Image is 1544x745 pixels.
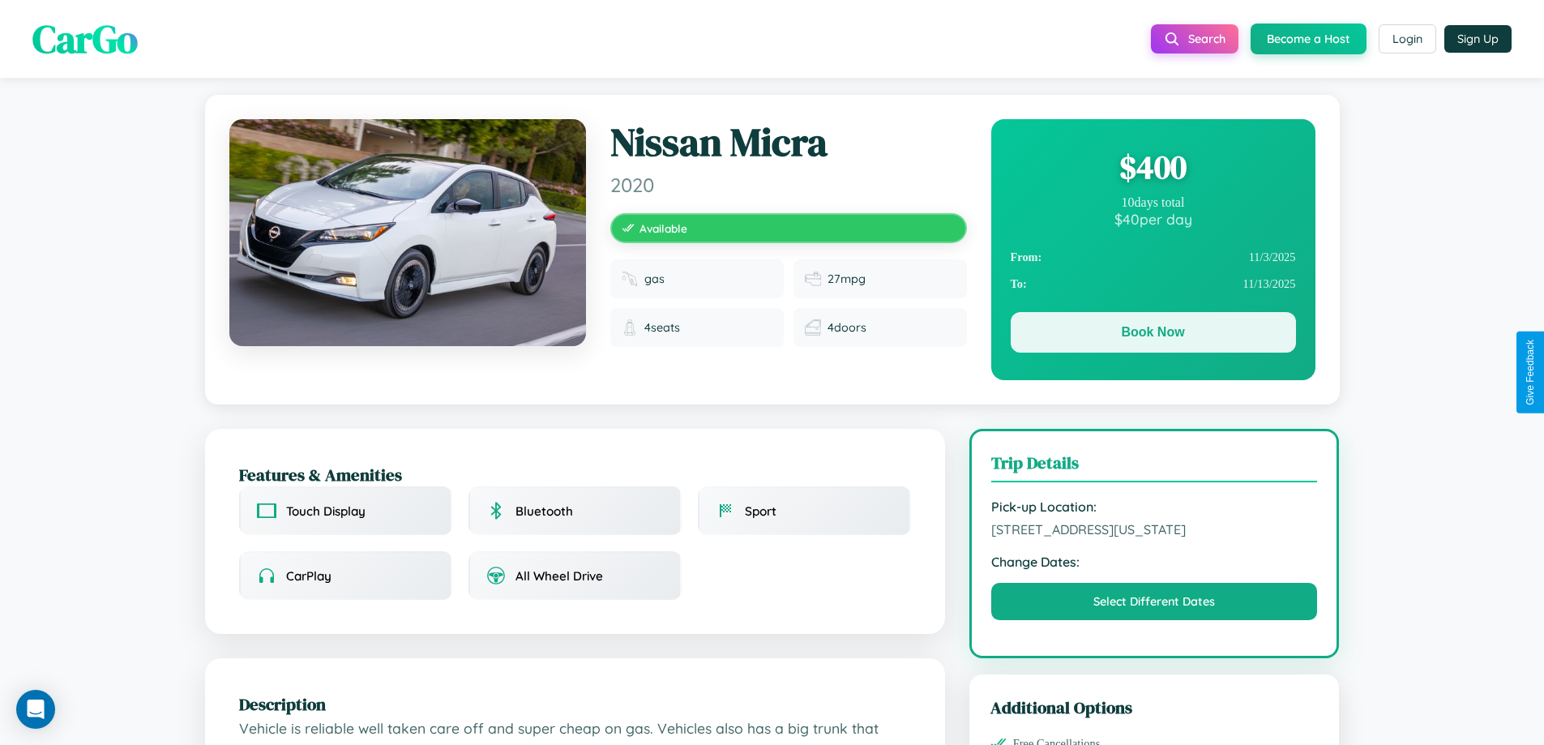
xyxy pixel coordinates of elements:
[1011,271,1296,298] div: 11 / 13 / 2025
[286,568,331,584] span: CarPlay
[991,521,1318,537] span: [STREET_ADDRESS][US_STATE]
[1011,250,1042,264] strong: From:
[286,503,366,519] span: Touch Display
[1011,210,1296,228] div: $ 40 per day
[644,272,665,286] span: gas
[1188,32,1225,46] span: Search
[1251,24,1367,54] button: Become a Host
[805,271,821,287] img: Fuel efficiency
[828,320,866,335] span: 4 doors
[805,319,821,336] img: Doors
[1011,277,1027,291] strong: To:
[990,696,1319,719] h3: Additional Options
[610,173,967,197] span: 2020
[1151,24,1238,54] button: Search
[239,692,911,716] h2: Description
[622,271,638,287] img: Fuel type
[1379,24,1436,54] button: Login
[1011,195,1296,210] div: 10 days total
[16,690,55,729] div: Open Intercom Messenger
[515,568,603,584] span: All Wheel Drive
[515,503,573,519] span: Bluetooth
[32,12,138,66] span: CarGo
[991,499,1318,515] strong: Pick-up Location:
[610,119,967,166] h1: Nissan Micra
[828,272,866,286] span: 27 mpg
[229,119,586,346] img: Nissan Micra 2020
[991,583,1318,620] button: Select Different Dates
[745,503,776,519] span: Sport
[1011,244,1296,271] div: 11 / 3 / 2025
[991,554,1318,570] strong: Change Dates:
[1011,145,1296,189] div: $ 400
[622,319,638,336] img: Seats
[1011,312,1296,353] button: Book Now
[639,221,687,235] span: Available
[991,451,1318,482] h3: Trip Details
[644,320,680,335] span: 4 seats
[1525,340,1536,405] div: Give Feedback
[239,463,911,486] h2: Features & Amenities
[1444,25,1512,53] button: Sign Up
